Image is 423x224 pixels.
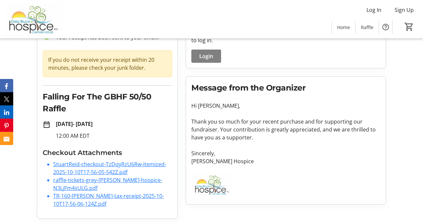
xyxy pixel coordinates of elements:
[332,21,355,33] a: Home
[191,102,380,110] p: Hi [PERSON_NAME],
[361,24,373,31] span: Raffle
[53,176,162,192] a: raffle-tickets-grey-[PERSON_NAME]-hospice-N3LjFm4sULG.pdf
[191,50,221,63] button: Login
[191,118,380,141] p: Thank you so much for your recent purchase and for supporting our fundraiser. Your contribution i...
[191,149,380,157] p: Sincerely,
[43,148,172,158] h3: Checkout Attachments
[43,91,172,115] h2: Falling For The GBHF 50/50 Raffle
[403,21,415,33] button: Cart
[56,120,93,128] strong: [DATE] - [DATE]
[4,3,63,36] img: Grey Bruce Hospice's Logo
[395,6,414,14] span: Sign Up
[56,132,172,140] p: 12:00 AM EDT
[191,157,380,165] p: [PERSON_NAME] Hospice
[191,173,233,196] img: Grey Bruce Hospice logo
[199,52,213,60] span: Login
[53,161,166,176] a: StuartReid-checkout-TzDqyRzU6Rw-itemized-2025-10-10T17-56-05-542Z.pdf
[53,192,164,207] a: TR-160-[PERSON_NAME]-tax-receipt-2025-10-10T17-56-06-124Z.pdf
[389,5,419,15] button: Sign Up
[43,121,51,129] mat-icon: date_range
[191,82,380,94] h2: Message from the Organizer
[43,50,172,77] div: If you do not receive your receipt within 20 minutes, please check your junk folder.
[366,6,381,14] span: Log In
[379,20,392,34] button: Help
[337,24,350,31] span: Home
[356,21,379,33] a: Raffle
[361,5,387,15] button: Log In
